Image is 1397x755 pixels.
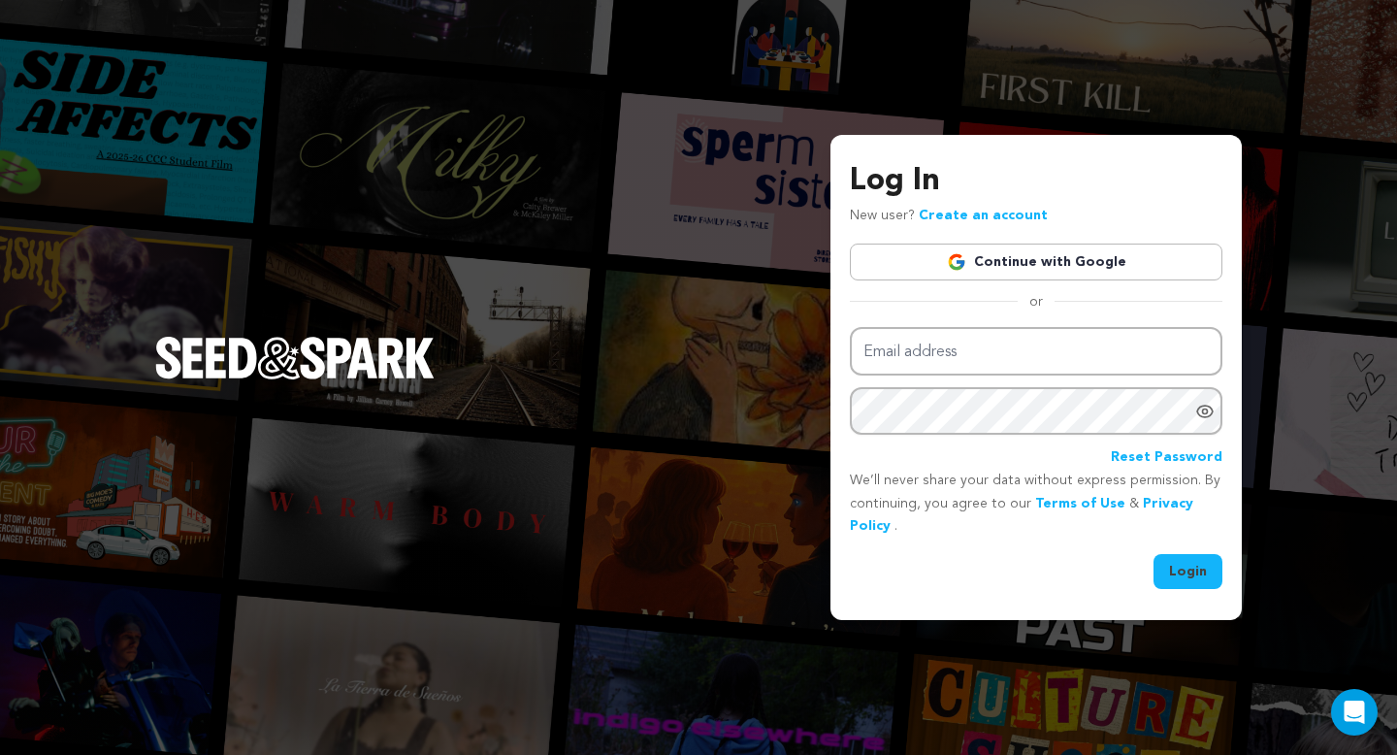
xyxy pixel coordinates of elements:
[1035,497,1125,510] a: Terms of Use
[919,209,1048,222] a: Create an account
[850,327,1222,377] input: Email address
[155,337,435,379] img: Seed&Spark Logo
[155,337,435,418] a: Seed&Spark Homepage
[1111,446,1222,470] a: Reset Password
[850,244,1222,280] a: Continue with Google
[850,470,1222,539] p: We’ll never share your data without express permission. By continuing, you agree to our & .
[1018,292,1055,312] span: or
[1331,689,1378,736] div: Open Intercom Messenger
[947,252,966,272] img: Google logo
[850,205,1048,228] p: New user?
[1153,554,1222,589] button: Login
[1195,402,1215,421] a: Show password as plain text. Warning: this will display your password on the screen.
[850,158,1222,205] h3: Log In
